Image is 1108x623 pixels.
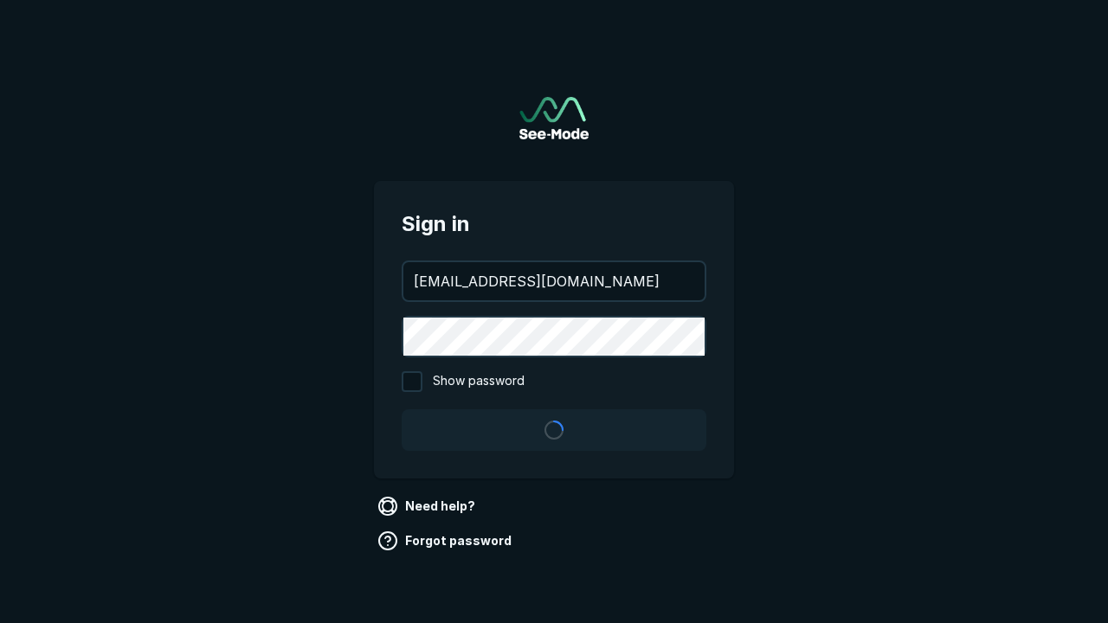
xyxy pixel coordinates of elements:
img: See-Mode Logo [519,97,589,139]
a: Need help? [374,492,482,520]
span: Show password [433,371,525,392]
input: your@email.com [403,262,705,300]
a: Forgot password [374,527,519,555]
a: Go to sign in [519,97,589,139]
span: Sign in [402,209,706,240]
